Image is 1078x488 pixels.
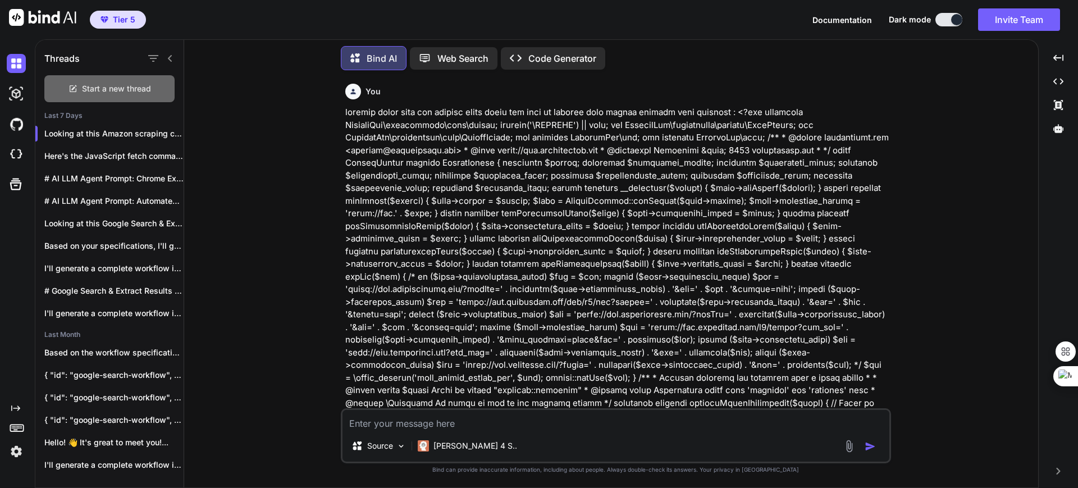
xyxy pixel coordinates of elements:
p: # AI LLM Agent Prompt: Chrome Extension... [44,173,184,184]
p: Bind AI [367,52,397,65]
p: Source [367,440,393,451]
span: Tier 5 [113,14,135,25]
p: Based on your specifications, I'll generate a... [44,240,184,252]
button: Invite Team [978,8,1060,31]
p: I'll generate a complete workflow implementation that... [44,459,184,471]
p: { "id": "google-search-workflow", "name": "Google Search Automation",... [44,414,184,426]
p: # AI LLM Agent Prompt: Automated Codebase... [44,195,184,207]
p: I'll generate a complete workflow implementation for... [44,308,184,319]
h2: Last 7 Days [35,111,184,120]
img: attachment [843,440,856,453]
p: # Google Search & Extract Results Workflow... [44,285,184,297]
img: Claude 4 Sonnet [418,440,429,451]
p: Based on the workflow specification provided, I'll... [44,347,184,358]
p: { "id": "google-search-workflow", "name": "Google Search Workflow",... [44,370,184,381]
p: Bind can provide inaccurate information, including about people. Always double-check its answers.... [341,466,891,474]
p: { "id": "google-search-workflow", "name": "Google Search Workflow",... [44,392,184,403]
span: Start a new thread [82,83,151,94]
img: darkAi-studio [7,84,26,103]
p: Code Generator [528,52,596,65]
h2: Last Month [35,330,184,339]
p: Looking at this Amazon scraping code, I... [44,128,184,139]
span: Documentation [812,15,872,25]
p: Web Search [437,52,488,65]
img: Pick Models [396,441,406,451]
img: icon [865,441,876,452]
img: premium [101,16,108,23]
img: settings [7,442,26,461]
p: [PERSON_NAME] 4 S.. [433,440,517,451]
img: Bind AI [9,9,76,26]
p: Looking at this Google Search & Extract... [44,218,184,229]
img: cloudideIcon [7,145,26,164]
button: Documentation [812,14,872,26]
p: I'll generate a complete workflow implementation that... [44,263,184,274]
h6: You [366,86,381,97]
button: premiumTier 5 [90,11,146,29]
img: githubDark [7,115,26,134]
p: Here's the JavaScript fetch command converted from... [44,150,184,162]
span: Dark mode [889,14,931,25]
p: Hello! 👋 It's great to meet you!... [44,437,184,448]
h1: Threads [44,52,80,65]
img: darkChat [7,54,26,73]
